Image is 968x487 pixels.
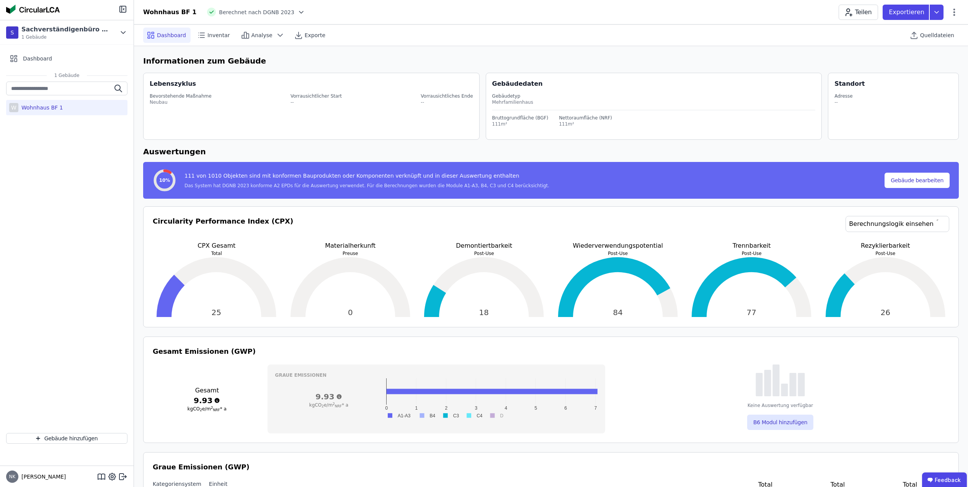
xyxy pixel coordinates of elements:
sub: 2 [322,404,324,408]
h3: 9.93 [153,395,261,406]
span: Analyse [251,31,273,39]
div: Lebenszyklus [150,79,196,88]
div: Standort [834,79,865,88]
span: Exporte [305,31,325,39]
sub: NRF [335,404,342,408]
p: CPX Gesamt [153,241,281,250]
span: Berechnet nach DGNB 2023 [219,8,294,16]
span: Dashboard [23,55,52,62]
div: Wohnhaus BF 1 [18,104,63,111]
h3: 9.93 [275,391,383,402]
div: Vorrausichtlicher Start [291,93,342,99]
p: Preuse [287,250,415,257]
span: 1 Gebäude [47,72,87,78]
div: Adresse [834,93,853,99]
h3: Graue Emissionen [275,372,598,378]
span: Inventar [207,31,230,39]
h3: Gesamt Emissionen (GWP) [153,346,949,357]
p: Post-Use [554,250,682,257]
div: Gebäudedaten [492,79,822,88]
button: Gebäude bearbeiten [885,173,950,188]
span: [PERSON_NAME] [18,473,66,480]
h6: Auswertungen [143,146,959,157]
div: 111m² [492,121,548,127]
span: NK [9,474,16,479]
div: W [9,103,18,112]
div: Bevorstehende Maßnahme [150,93,212,99]
div: Wohnhaus BF 1 [143,8,196,17]
span: 10% [159,177,170,183]
div: Keine Auswertung verfügbar [748,402,813,409]
p: Demontiertbarkeit [420,241,548,250]
button: Teilen [839,5,878,20]
sup: 2 [333,402,335,406]
div: -- [834,99,853,105]
p: Total [153,250,281,257]
div: Gebäudetyp [492,93,816,99]
p: Wiederverwendungspotential [554,241,682,250]
div: Bruttogrundfläche (BGF) [492,115,548,121]
span: kgCO e/m * a [309,402,348,408]
div: Das System hat DGNB 2023 konforme A2 EPDs für die Auswertung verwendet. Für die Berechnungen wurd... [184,183,549,189]
span: kgCO e/m * a [188,406,227,412]
div: -- [291,99,342,105]
div: Mehrfamilienhaus [492,99,816,105]
sub: 2 [200,408,202,412]
button: Gebäude hinzufügen [6,433,127,444]
div: S [6,26,18,39]
p: Post-Use [420,250,548,257]
a: Berechnungslogik einsehen [846,216,949,232]
p: Exportieren [889,8,926,17]
p: Materialherkunft [287,241,415,250]
div: Neubau [150,99,212,105]
span: Dashboard [157,31,186,39]
div: 111 von 1010 Objekten sind mit konformen Bauprodukten oder Komponenten verknüpft und in dieser Au... [184,172,549,183]
h3: Circularity Performance Index (CPX) [153,216,293,241]
sup: 2 [211,406,213,410]
img: Concular [6,5,60,14]
h6: Informationen zum Gebäude [143,55,959,67]
div: Sachverständigenbüro [PERSON_NAME] [21,25,109,34]
span: 1 Gebäude [21,34,109,40]
p: Trennbarkeit [688,241,816,250]
p: Rezyklierbarkeit [822,241,950,250]
p: Post-Use [688,250,816,257]
div: 111m² [559,121,612,127]
p: Post-Use [822,250,950,257]
button: B6 Modul hinzufügen [747,415,813,430]
h3: Graue Emissionen (GWP) [153,462,949,472]
div: Nettoraumfläche (NRF) [559,115,612,121]
img: empty-state [756,364,805,396]
sub: NRF [213,408,220,412]
span: Quelldateien [920,31,954,39]
div: Vorrausichtliches Ende [421,93,473,99]
h3: Gesamt [153,386,261,395]
div: -- [421,99,473,105]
